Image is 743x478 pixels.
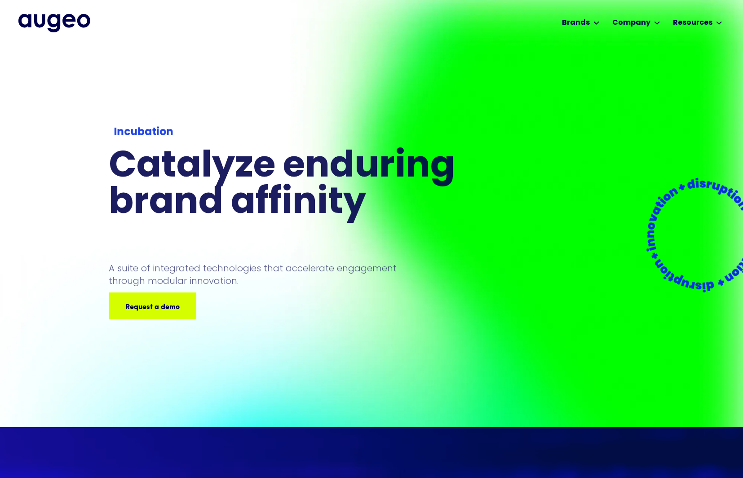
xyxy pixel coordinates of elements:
div: Company [612,18,650,28]
div: Brands [562,18,590,28]
div: Incubation [114,124,491,140]
a: Request a demo [109,292,196,319]
p: A suite of integrated technologies that accelerate engagement through modular innovation. [109,262,418,287]
img: Augeo's full logo in midnight blue. [18,14,90,32]
h1: Catalyze enduring brand affinity [109,149,497,222]
div: Resources [673,18,712,28]
a: home [18,14,90,32]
